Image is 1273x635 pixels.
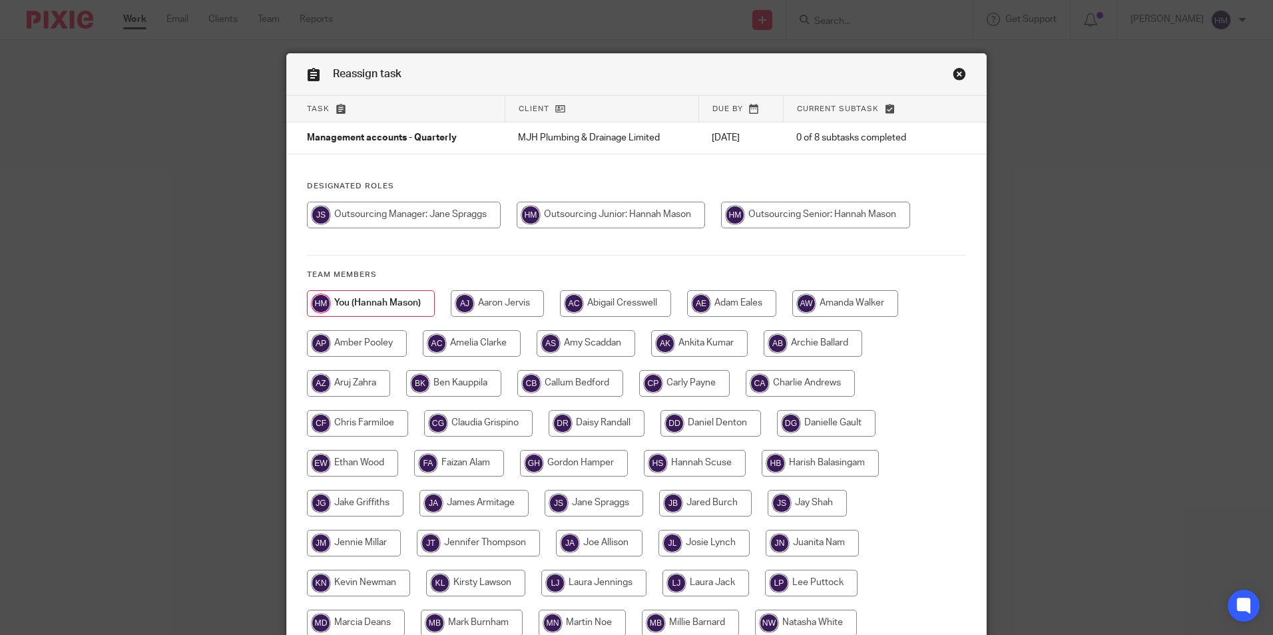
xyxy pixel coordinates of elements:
[953,67,966,85] a: Close this dialog window
[307,181,966,192] h4: Designated Roles
[797,105,879,112] span: Current subtask
[519,105,549,112] span: Client
[307,105,330,112] span: Task
[518,131,685,144] p: MJH Plumbing & Drainage Limited
[307,270,966,280] h4: Team members
[783,122,939,154] td: 0 of 8 subtasks completed
[712,105,743,112] span: Due by
[712,131,770,144] p: [DATE]
[307,134,457,143] span: Management accounts - Quarterly
[333,69,401,79] span: Reassign task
